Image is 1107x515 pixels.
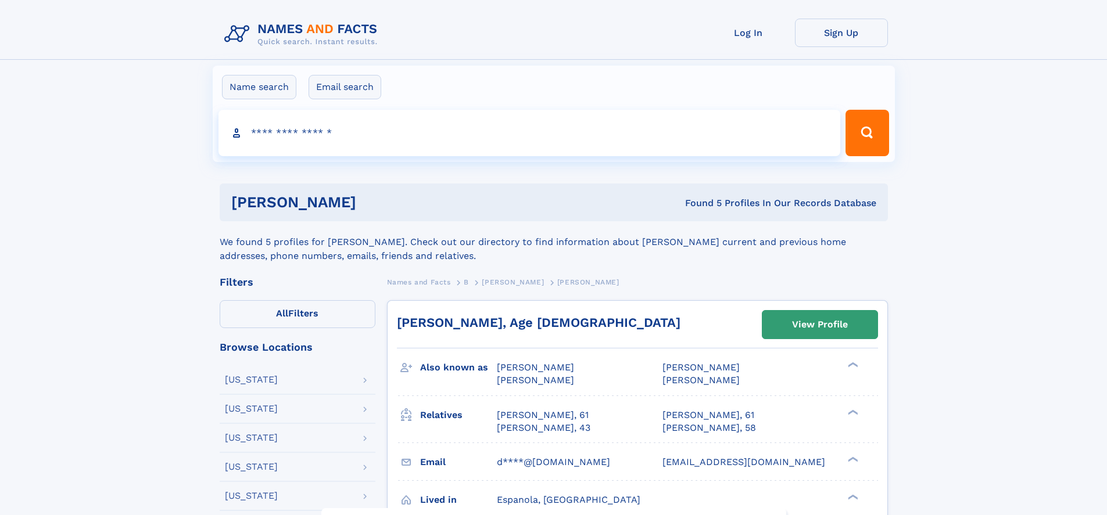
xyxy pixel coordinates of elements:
[662,374,740,386] span: [PERSON_NAME]
[220,277,375,287] div: Filters
[222,75,296,99] label: Name search
[702,19,795,47] a: Log In
[225,491,278,500] div: [US_STATE]
[497,374,574,386] span: [PERSON_NAME]
[497,422,590,434] a: [PERSON_NAME], 43
[845,455,859,463] div: ❯
[521,197,876,210] div: Found 5 Profiles In Our Records Database
[795,19,888,47] a: Sign Up
[225,404,278,413] div: [US_STATE]
[497,494,640,505] span: Espanola, [GEOGRAPHIC_DATA]
[276,308,288,319] span: All
[762,311,877,338] a: View Profile
[662,362,740,373] span: [PERSON_NAME]
[845,408,859,416] div: ❯
[225,433,278,442] div: [US_STATE]
[220,300,375,328] label: Filters
[662,456,825,467] span: [EMAIL_ADDRESS][DOMAIN_NAME]
[497,362,574,373] span: [PERSON_NAME]
[309,75,381,99] label: Email search
[231,195,521,210] h1: [PERSON_NAME]
[845,493,859,500] div: ❯
[220,19,387,50] img: Logo Names and Facts
[420,405,497,425] h3: Relatives
[420,452,497,472] h3: Email
[482,275,544,289] a: [PERSON_NAME]
[464,275,469,289] a: B
[220,342,375,352] div: Browse Locations
[662,409,754,422] a: [PERSON_NAME], 61
[387,275,451,289] a: Names and Facts
[218,110,841,156] input: search input
[220,221,888,263] div: We found 5 profiles for [PERSON_NAME]. Check out our directory to find information about [PERSON_...
[225,462,278,471] div: [US_STATE]
[397,315,680,330] a: [PERSON_NAME], Age [DEMOGRAPHIC_DATA]
[420,490,497,510] h3: Lived in
[792,311,848,338] div: View Profile
[846,110,889,156] button: Search Button
[464,278,469,286] span: B
[497,409,589,422] a: [PERSON_NAME], 61
[845,361,859,369] div: ❯
[420,358,497,377] h3: Also known as
[557,278,619,286] span: [PERSON_NAME]
[662,422,756,434] a: [PERSON_NAME], 58
[225,375,278,384] div: [US_STATE]
[482,278,544,286] span: [PERSON_NAME]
